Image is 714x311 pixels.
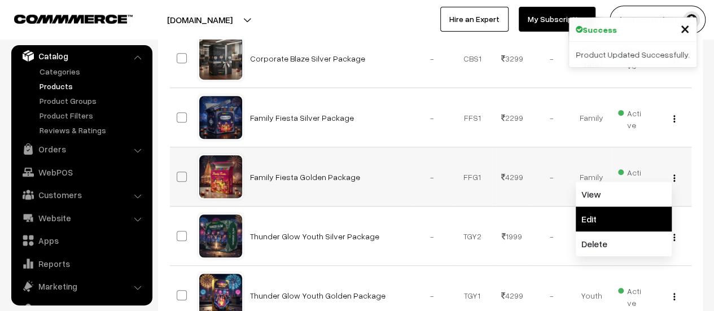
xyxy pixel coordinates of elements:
span: Active [618,104,645,131]
a: Reviews & Ratings [37,124,148,136]
button: festecart desi [610,6,706,34]
a: Apps [14,230,148,251]
td: FFS1 [452,88,492,147]
button: Close [680,20,690,37]
td: - [413,29,453,88]
a: Family Fiesta Golden Package [250,172,360,182]
td: - [413,88,453,147]
a: Thunder Glow Youth Golden Package [250,291,386,300]
td: - [413,147,453,207]
a: My Subscription [519,7,595,32]
span: Active [618,282,645,309]
td: 3299 [492,29,532,88]
td: 1999 [492,207,532,266]
td: TGY2 [452,207,492,266]
td: - [532,207,572,266]
a: Delete [576,231,672,256]
td: - [532,29,572,88]
img: Menu [673,174,675,182]
a: Reports [14,253,148,274]
a: Website [14,208,148,228]
td: Youth [572,207,612,266]
a: Hire an Expert [440,7,509,32]
td: 4299 [492,147,532,207]
td: - [532,88,572,147]
td: - [532,147,572,207]
td: Family [572,88,612,147]
div: Product Updated Successfully. [569,42,697,67]
span: Active [618,164,645,190]
a: Customers [14,185,148,205]
a: Thunder Glow Youth Silver Package [250,231,379,241]
img: Menu [673,115,675,122]
a: WebPOS [14,162,148,182]
span: × [680,17,690,38]
td: - [413,207,453,266]
img: Menu [673,293,675,300]
td: CBS1 [452,29,492,88]
a: Product Groups [37,95,148,107]
td: 2299 [492,88,532,147]
a: Product Filters [37,109,148,121]
a: Categories [37,65,148,77]
a: Family Fiesta Silver Package [250,113,354,122]
a: View [576,182,672,207]
img: user [683,11,700,28]
a: Catalog [14,46,148,66]
strong: Success [582,24,617,36]
a: Marketing [14,276,148,296]
a: Products [37,80,148,92]
img: COMMMERCE [14,15,133,23]
a: Corporate Blaze Silver Package [250,54,365,63]
img: Menu [673,234,675,241]
td: Family [572,147,612,207]
td: FFG1 [452,147,492,207]
a: Orders [14,139,148,159]
button: [DOMAIN_NAME] [128,6,272,34]
a: Edit [576,207,672,231]
a: COMMMERCE [14,11,113,25]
